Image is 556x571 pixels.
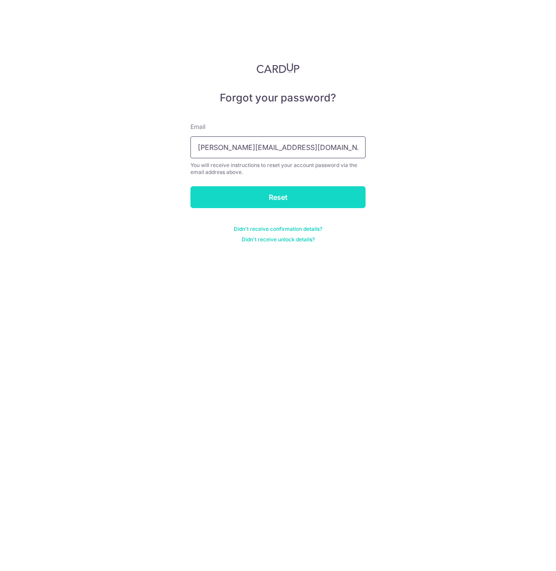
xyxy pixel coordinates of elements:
[257,63,299,73] img: CardUp Logo
[242,236,315,243] a: Didn't receive unlock details?
[190,186,366,208] input: Reset
[190,91,366,105] h5: Forgot your password?
[190,136,366,158] input: Enter your Email
[234,226,322,233] a: Didn't receive confirmation details?
[190,162,366,176] div: You will receive instructions to reset your account password via the email address above.
[190,122,205,131] label: Email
